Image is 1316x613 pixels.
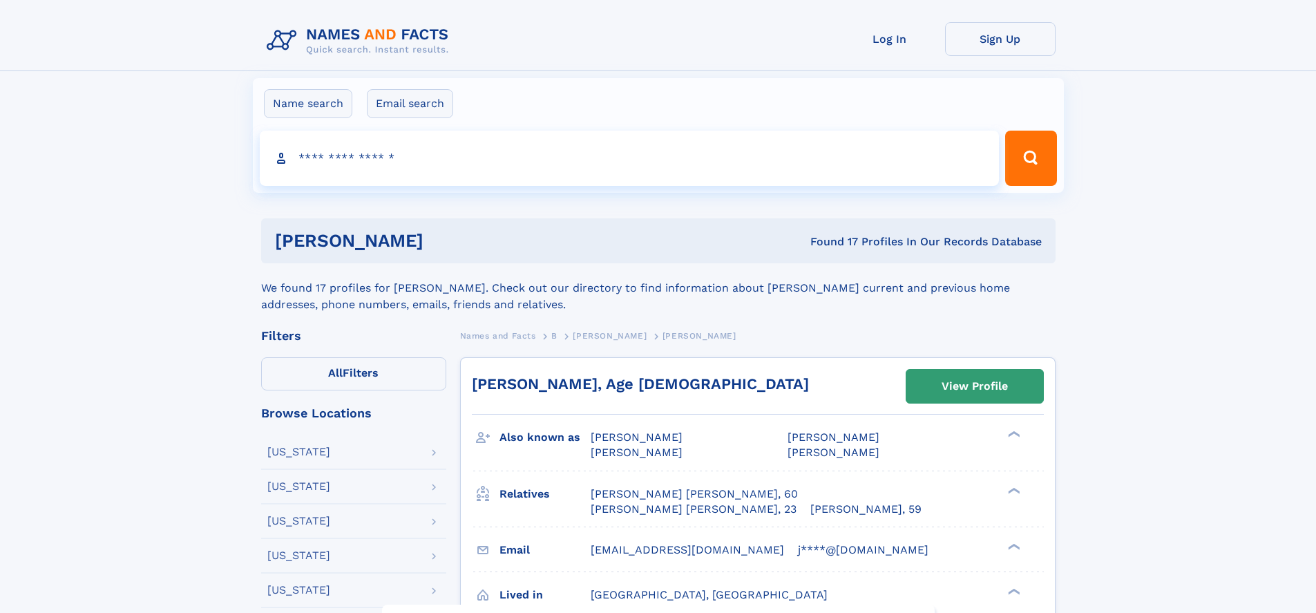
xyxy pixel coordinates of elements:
[261,330,446,342] div: Filters
[942,370,1008,402] div: View Profile
[551,331,557,341] span: B
[835,22,945,56] a: Log In
[591,543,784,556] span: [EMAIL_ADDRESS][DOMAIN_NAME]
[261,22,460,59] img: Logo Names and Facts
[788,446,879,459] span: [PERSON_NAME]
[260,131,1000,186] input: search input
[460,327,536,344] a: Names and Facts
[267,446,330,458] div: [US_STATE]
[472,375,809,393] a: [PERSON_NAME], Age [DEMOGRAPHIC_DATA]
[945,22,1056,56] a: Sign Up
[591,588,828,601] span: [GEOGRAPHIC_DATA], [GEOGRAPHIC_DATA]
[573,331,647,341] span: [PERSON_NAME]
[267,585,330,596] div: [US_STATE]
[810,502,922,517] a: [PERSON_NAME], 59
[499,583,591,607] h3: Lived in
[591,502,797,517] a: [PERSON_NAME] [PERSON_NAME], 23
[591,446,683,459] span: [PERSON_NAME]
[267,516,330,527] div: [US_STATE]
[551,327,557,344] a: B
[1005,131,1056,186] button: Search Button
[267,550,330,561] div: [US_STATE]
[573,327,647,344] a: [PERSON_NAME]
[1004,430,1021,439] div: ❯
[499,426,591,449] h3: Also known as
[328,366,343,379] span: All
[261,357,446,390] label: Filters
[267,481,330,492] div: [US_STATE]
[264,89,352,118] label: Name search
[1004,486,1021,495] div: ❯
[591,487,798,502] a: [PERSON_NAME] [PERSON_NAME], 60
[499,482,591,506] h3: Relatives
[499,538,591,562] h3: Email
[662,331,736,341] span: [PERSON_NAME]
[275,232,617,249] h1: [PERSON_NAME]
[1004,542,1021,551] div: ❯
[261,263,1056,313] div: We found 17 profiles for [PERSON_NAME]. Check out our directory to find information about [PERSON...
[617,234,1042,249] div: Found 17 Profiles In Our Records Database
[367,89,453,118] label: Email search
[906,370,1043,403] a: View Profile
[261,407,446,419] div: Browse Locations
[788,431,879,444] span: [PERSON_NAME]
[1004,587,1021,596] div: ❯
[591,431,683,444] span: [PERSON_NAME]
